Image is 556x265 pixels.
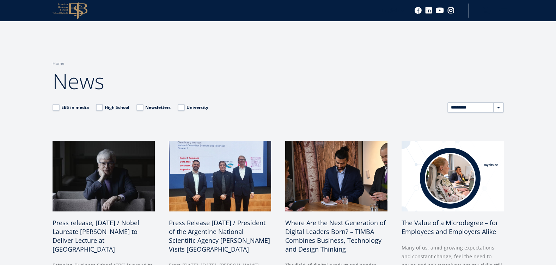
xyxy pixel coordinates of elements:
img: a [402,141,504,211]
span: Where Are the Next Generation of Digital Leaders Born? – TIMBA Combines Business, Technology and ... [285,218,386,253]
img: img [169,141,271,211]
label: Newsletters [136,104,171,111]
label: EBS in media [53,104,89,111]
label: High School [96,104,129,111]
img: a [285,141,387,211]
span: Press release, [DATE] / Nobel Laureate [PERSON_NAME] to Deliver Lecture at [GEOGRAPHIC_DATA] [53,218,139,253]
a: Facebook [415,7,422,14]
label: University [178,104,208,111]
span: The Value of a Microdegree – for Employees and Employers Alike [402,218,498,236]
a: Home [53,60,65,67]
a: Linkedin [425,7,432,14]
h1: News [53,67,504,95]
span: Press Release [DATE] / President of the Argentine National Scientific Agency [PERSON_NAME] Visits... [169,218,270,253]
a: Youtube [436,7,444,14]
a: Instagram [447,7,454,14]
img: a [53,141,155,211]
